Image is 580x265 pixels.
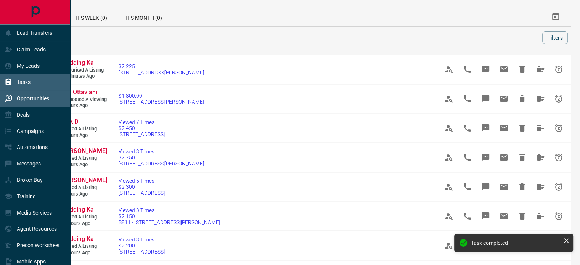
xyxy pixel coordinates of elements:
[495,119,513,137] span: Email
[440,60,458,79] span: View Profile
[531,148,549,167] span: Hide All from Nasrin Zaki
[119,190,165,196] span: [STREET_ADDRESS]
[440,90,458,108] span: View Profile
[119,148,204,167] a: Viewed 3 Times$2,750[STREET_ADDRESS][PERSON_NAME]
[61,220,107,227] span: 15 hours ago
[476,60,495,79] span: Message
[61,206,94,213] span: Wedding Ka
[61,235,107,243] a: Wedding Ka
[549,207,568,225] span: Snooze
[458,90,476,108] span: Call
[440,148,458,167] span: View Profile
[458,207,476,225] span: Call
[549,90,568,108] span: Snooze
[61,191,107,198] span: 6 hours ago
[61,67,107,74] span: Favourited a Listing
[119,207,220,225] a: Viewed 3 Times$2,150B811 - [STREET_ADDRESS][PERSON_NAME]
[61,147,107,155] a: [PERSON_NAME]
[476,207,495,225] span: Message
[119,148,204,154] span: Viewed 3 Times
[61,96,107,103] span: Requested a Viewing
[61,214,107,220] span: Viewed a Listing
[119,119,165,137] a: Viewed 7 Times$2,450[STREET_ADDRESS]
[61,132,107,139] span: 4 hours ago
[119,131,165,137] span: [STREET_ADDRESS]
[119,99,204,105] span: [STREET_ADDRESS][PERSON_NAME]
[513,119,531,137] span: Hide
[546,8,565,26] button: Select Date Range
[476,119,495,137] span: Message
[61,206,107,214] a: Wedding Ka
[458,148,476,167] span: Call
[119,184,165,190] span: $2,300
[61,73,107,80] span: 25 minutes ago
[476,90,495,108] span: Message
[440,178,458,196] span: View Profile
[61,147,107,154] span: [PERSON_NAME]
[495,90,513,108] span: Email
[61,88,97,96] span: Bell Ottaviani
[119,93,204,105] a: $1,800.00[STREET_ADDRESS][PERSON_NAME]
[471,240,560,246] div: Task completed
[115,8,170,26] div: This Month (0)
[61,155,107,162] span: Viewed a Listing
[61,59,94,66] span: Wedding Ka
[542,31,568,44] button: Filters
[119,213,220,219] span: $2,150
[61,177,107,184] span: [PERSON_NAME]
[119,236,165,255] a: Viewed 3 Times$2,200[STREET_ADDRESS]
[61,103,107,109] span: 3 hours ago
[61,235,94,243] span: Wedding Ka
[119,125,165,131] span: $2,450
[119,119,165,125] span: Viewed 7 Times
[61,185,107,191] span: Viewed a Listing
[549,119,568,137] span: Snooze
[119,93,204,99] span: $1,800.00
[495,207,513,225] span: Email
[119,243,165,249] span: $2,200
[61,126,107,132] span: Viewed a Listing
[495,178,513,196] span: Email
[61,177,107,185] a: [PERSON_NAME]
[119,154,204,161] span: $2,750
[119,207,220,213] span: Viewed 3 Times
[458,119,476,137] span: Call
[531,119,549,137] span: Hide All from Mak D
[119,63,204,69] span: $2,225
[61,162,107,168] span: 4 hours ago
[513,207,531,225] span: Hide
[65,8,115,26] div: This Week (0)
[440,236,458,255] span: View Profile
[513,178,531,196] span: Hide
[513,148,531,167] span: Hide
[119,219,220,225] span: B811 - [STREET_ADDRESS][PERSON_NAME]
[119,161,204,167] span: [STREET_ADDRESS][PERSON_NAME]
[119,249,165,255] span: [STREET_ADDRESS]
[61,59,107,67] a: Wedding Ka
[531,60,549,79] span: Hide All from Wedding Ka
[440,207,458,225] span: View Profile
[119,178,165,196] a: Viewed 5 Times$2,300[STREET_ADDRESS]
[458,178,476,196] span: Call
[476,178,495,196] span: Message
[61,118,107,126] a: Mak D
[549,60,568,79] span: Snooze
[495,60,513,79] span: Email
[61,243,107,250] span: Viewed a Listing
[61,250,107,256] span: 16 hours ago
[440,119,458,137] span: View Profile
[119,63,204,75] a: $2,225[STREET_ADDRESS][PERSON_NAME]
[495,148,513,167] span: Email
[513,90,531,108] span: Hide
[458,60,476,79] span: Call
[531,178,549,196] span: Hide All from Vahid Pourbahram
[531,207,549,225] span: Hide All from Wedding Ka
[119,178,165,184] span: Viewed 5 Times
[549,148,568,167] span: Snooze
[531,90,549,108] span: Hide All from Bell Ottaviani
[549,178,568,196] span: Snooze
[119,236,165,243] span: Viewed 3 Times
[119,69,204,75] span: [STREET_ADDRESS][PERSON_NAME]
[513,60,531,79] span: Hide
[476,148,495,167] span: Message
